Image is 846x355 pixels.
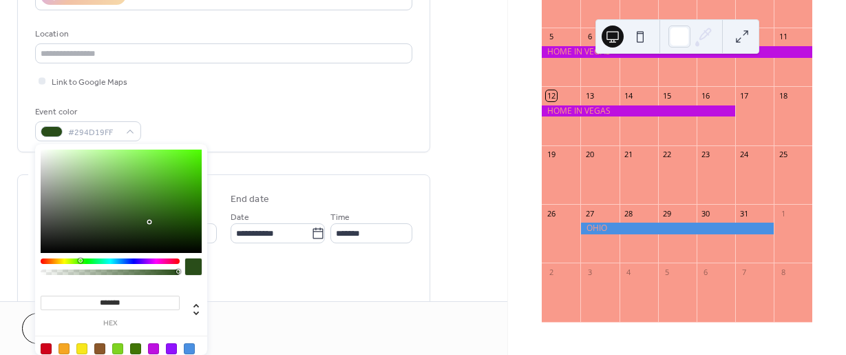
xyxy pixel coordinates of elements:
span: #294D19FF [68,125,119,140]
div: 25 [778,150,788,160]
div: #D0021B [41,343,52,354]
div: #9013FE [166,343,177,354]
div: #4A90E2 [184,343,195,354]
div: 19 [546,150,556,160]
div: 5 [546,32,556,42]
div: 12 [546,90,556,101]
div: 11 [778,32,788,42]
div: 14 [624,90,634,101]
div: 17 [739,90,750,101]
div: 30 [701,208,711,219]
div: HOME IN VEGAS [542,105,734,117]
div: 23 [701,150,711,160]
div: 28 [624,208,634,219]
span: Date [231,210,249,225]
div: #417505 [130,343,141,354]
span: Time [330,210,350,225]
div: 15 [662,90,673,101]
div: 6 [584,32,595,42]
div: 20 [584,150,595,160]
div: #F8E71C [76,343,87,354]
div: #7ED321 [112,343,123,354]
div: 26 [546,208,556,219]
label: hex [41,320,180,327]
div: 31 [739,208,750,219]
div: End date [231,192,269,207]
div: 2 [546,267,556,277]
button: Cancel [22,313,107,344]
div: 7 [739,267,750,277]
div: 27 [584,208,595,219]
div: #8B572A [94,343,105,354]
div: 1 [778,208,788,219]
div: 13 [584,90,595,101]
div: 8 [778,267,788,277]
div: OHIO [580,223,773,234]
div: #F5A623 [59,343,70,354]
div: 5 [662,267,673,277]
div: 21 [624,150,634,160]
div: 4 [624,267,634,277]
div: 16 [701,90,711,101]
div: 29 [662,208,673,219]
div: Event color [35,105,138,119]
div: 3 [584,267,595,277]
div: 22 [662,150,673,160]
span: Link to Google Maps [52,75,127,90]
div: HOME IN VEGAS [542,46,812,58]
div: 24 [739,150,750,160]
div: #BD10E0 [148,343,159,354]
div: 18 [778,90,788,101]
div: Location [35,27,410,41]
div: 6 [701,267,711,277]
